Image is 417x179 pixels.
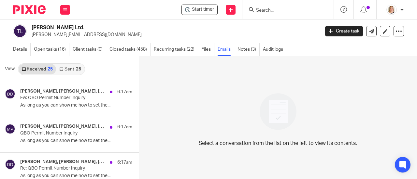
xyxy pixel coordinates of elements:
[263,43,286,56] a: Audit logs
[56,64,84,74] a: Sent25
[20,131,110,136] p: QBO Permit Number Inquiry
[199,139,357,147] p: Select a conversation from the list on the left to view its contents.
[20,103,132,108] p: As long as you can show me how to set the...
[5,124,15,134] img: svg%3E
[181,5,218,15] div: TG Schulz Ltd.
[20,166,110,171] p: Re: QBO Permit Number Inquiry
[5,89,15,99] img: svg%3E
[109,43,151,56] a: Closed tasks (458)
[13,43,31,56] a: Details
[20,89,107,94] h4: [PERSON_NAME], [PERSON_NAME], [PERSON_NAME], [PERSON_NAME] at Deximal
[20,173,132,179] p: As long as you can show me how to set the...
[32,24,259,31] h2: [PERSON_NAME] Ltd.
[13,24,27,38] img: svg%3E
[20,95,110,101] p: Fw: QBO Permit Number Inquiry
[20,159,107,165] h4: [PERSON_NAME], [PERSON_NAME], [PERSON_NAME], [PERSON_NAME] at Deximal
[20,138,132,144] p: As long as you can show me how to set the...
[76,67,81,71] div: 25
[325,26,363,36] a: Create task
[117,89,132,95] p: 6:17am
[201,43,214,56] a: Files
[34,43,69,56] a: Open tasks (16)
[255,89,301,134] img: image
[386,5,397,15] img: Screenshot%202025-09-16%20114050.png
[13,5,46,14] img: Pixie
[32,32,315,38] p: [PERSON_NAME][EMAIL_ADDRESS][DOMAIN_NAME]
[218,43,234,56] a: Emails
[154,43,198,56] a: Recurring tasks (22)
[117,159,132,166] p: 6:17am
[255,8,314,14] input: Search
[73,43,106,56] a: Client tasks (0)
[19,64,56,74] a: Received25
[5,159,15,170] img: svg%3E
[237,43,260,56] a: Notes (3)
[48,67,53,71] div: 25
[20,124,107,129] h4: [PERSON_NAME], [PERSON_NAME], [PERSON_NAME], [PERSON_NAME] at Deximal
[5,66,15,72] span: View
[117,124,132,130] p: 6:17am
[192,6,214,13] span: Start timer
